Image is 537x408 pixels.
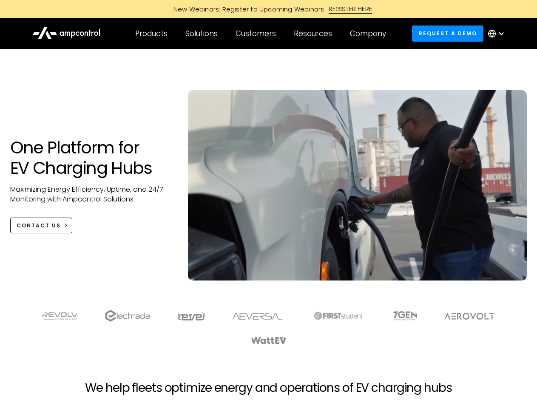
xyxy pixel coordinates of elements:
[350,29,386,38] div: Company
[236,29,276,38] div: Customers
[10,185,171,204] p: Maximizing Energy Efficiency, Uptime, and 24/7 Monitoring with Ampcontrol Solutions
[10,218,73,233] a: CONTACT US
[329,4,372,14] div: REGISTER HERE
[85,381,452,395] h2: We help fleets optimize energy and operations of EV charging hubs
[17,222,61,229] div: CONTACT US
[10,137,171,178] h1: One Platform for EV Charging Hubs
[77,4,460,14] a: New Webinars: Register to Upcoming WebinarsREGISTER HERE
[135,29,168,38] div: Products
[185,29,218,38] div: Solutions
[294,29,332,38] div: Resources
[105,310,150,322] img: electrada logo
[251,337,287,344] img: WattEV logo
[412,25,483,41] a: Request a demo
[165,5,329,14] div: New Webinars: Register to Upcoming Webinars
[444,313,495,320] img: Aerovolt Logo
